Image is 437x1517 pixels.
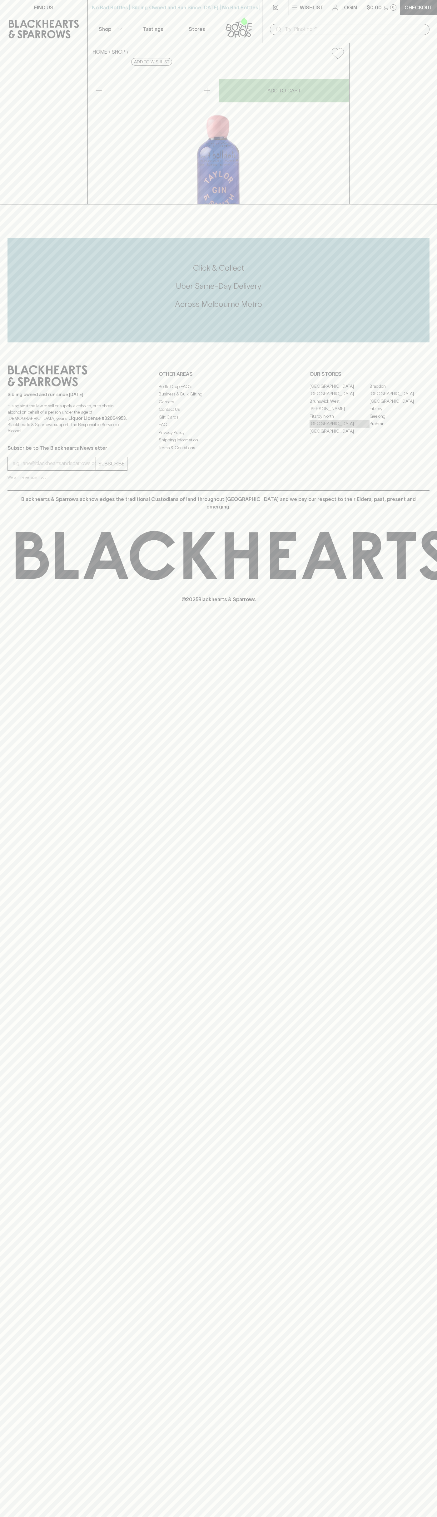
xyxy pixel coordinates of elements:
p: Login [341,4,357,11]
p: Blackhearts & Sparrows acknowledges the traditional Custodians of land throughout [GEOGRAPHIC_DAT... [12,495,425,510]
button: ADD TO CART [219,79,349,102]
input: e.g. jane@blackheartsandsparrows.com.au [12,459,96,469]
p: We will never spam you [7,474,127,480]
a: Terms & Conditions [159,444,279,451]
a: [PERSON_NAME] [310,405,370,413]
p: OTHER AREAS [159,370,279,378]
a: [GEOGRAPHIC_DATA] [370,398,430,405]
p: OUR STORES [310,370,430,378]
a: SHOP [112,49,125,55]
p: 0 [392,6,395,9]
button: Add to wishlist [131,58,172,66]
a: Prahran [370,420,430,428]
p: Checkout [405,4,433,11]
a: Fitzroy [370,405,430,413]
a: FAQ's [159,421,279,429]
p: $0.00 [367,4,382,11]
p: Subscribe to The Blackhearts Newsletter [7,444,127,452]
button: SUBSCRIBE [96,457,127,470]
a: [GEOGRAPHIC_DATA] [370,390,430,398]
p: It is against the law to sell or supply alcohol to, or to obtain alcohol on behalf of a person un... [7,403,127,434]
p: FIND US [34,4,53,11]
p: Sibling owned and run since [DATE] [7,391,127,398]
p: Tastings [143,25,163,33]
a: [GEOGRAPHIC_DATA] [310,428,370,435]
a: Tastings [131,15,175,43]
a: Shipping Information [159,436,279,444]
a: Fitzroy North [310,413,370,420]
a: Contact Us [159,406,279,413]
p: Stores [189,25,205,33]
a: Privacy Policy [159,429,279,436]
a: Geelong [370,413,430,420]
a: Business & Bulk Gifting [159,390,279,398]
a: [GEOGRAPHIC_DATA] [310,420,370,428]
a: Bottle Drop FAQ's [159,383,279,390]
h5: Uber Same-Day Delivery [7,281,430,291]
img: 18806.png [88,64,349,204]
button: Add to wishlist [329,46,346,61]
h5: Click & Collect [7,263,430,273]
p: ADD TO CART [267,87,301,94]
a: Stores [175,15,219,43]
div: Call to action block [7,238,430,342]
p: Shop [99,25,111,33]
a: Brunswick West [310,398,370,405]
a: Careers [159,398,279,405]
a: [GEOGRAPHIC_DATA] [310,390,370,398]
button: Shop [88,15,132,43]
a: Braddon [370,383,430,390]
strong: Liquor License #32064953 [68,416,126,421]
a: [GEOGRAPHIC_DATA] [310,383,370,390]
h5: Across Melbourne Metro [7,299,430,309]
a: Gift Cards [159,413,279,421]
input: Try "Pinot noir" [285,24,425,34]
p: SUBSCRIBE [98,460,125,467]
p: Wishlist [300,4,324,11]
a: HOME [93,49,107,55]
